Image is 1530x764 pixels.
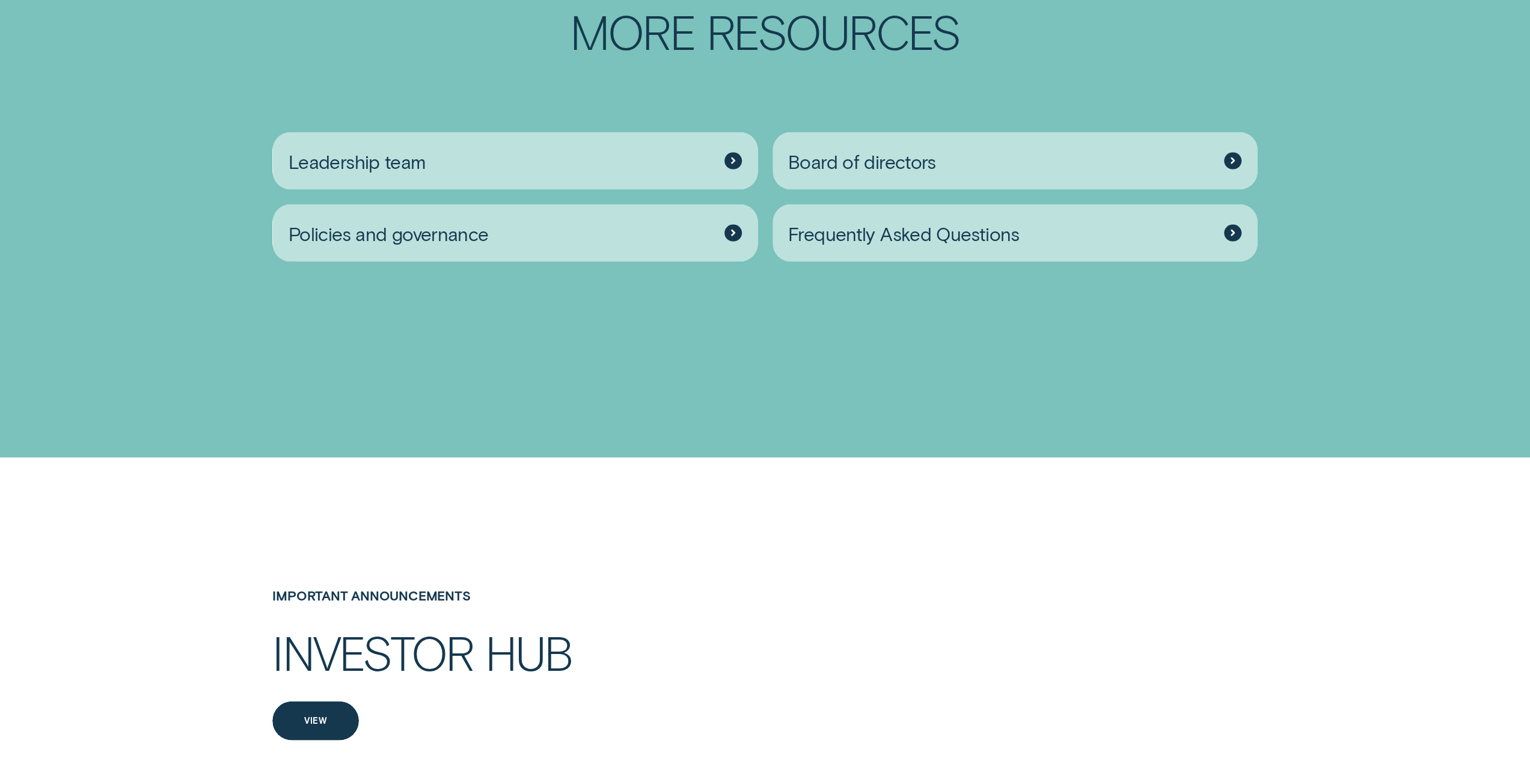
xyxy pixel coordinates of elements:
h2: Investor Hub [272,629,675,675]
span: Board of directors [788,149,936,173]
span: Policies and governance [289,221,489,245]
a: Policies and governance [272,204,757,261]
span: Leadership team [289,149,426,173]
h4: Important Announcements [272,587,675,602]
span: Frequently Asked Questions [788,221,1019,245]
a: View [272,701,359,740]
a: Board of directors [773,132,1258,189]
a: Frequently Asked Questions [773,204,1258,261]
a: Leadership team [272,132,757,189]
h2: More Resources [481,8,1050,54]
